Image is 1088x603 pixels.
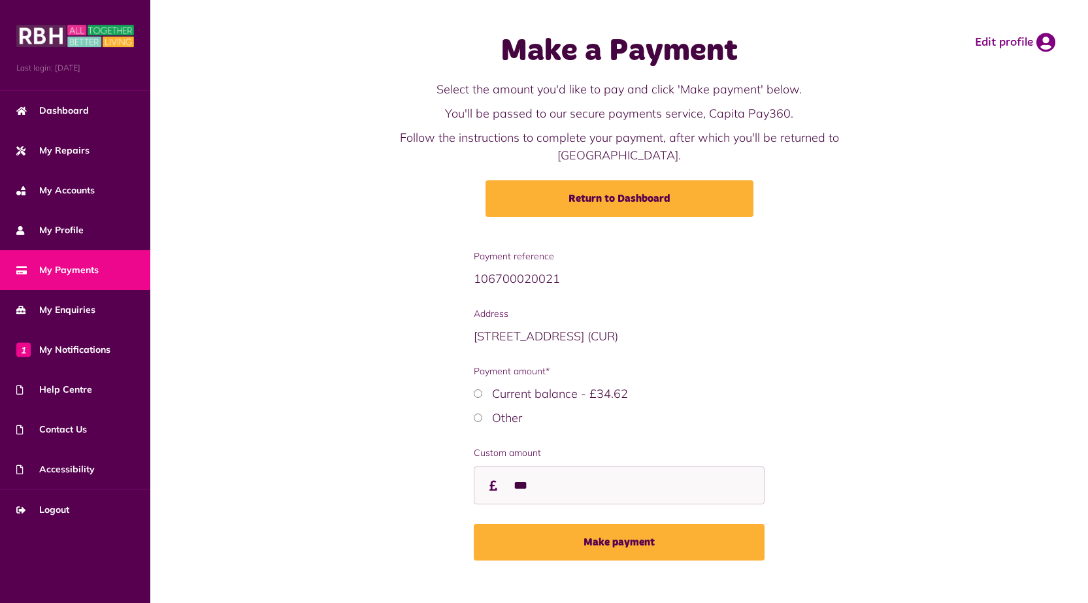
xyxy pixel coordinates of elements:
img: MyRBH [16,23,134,49]
p: Follow the instructions to complete your payment, after which you'll be returned to [GEOGRAPHIC_D... [398,129,841,164]
p: You'll be passed to our secure payments service, Capita Pay360. [398,105,841,122]
span: My Enquiries [16,303,95,317]
span: Payment amount* [474,365,765,378]
span: Help Centre [16,383,92,397]
label: Other [492,410,522,425]
span: Last login: [DATE] [16,62,134,74]
span: [STREET_ADDRESS] (CUR) [474,329,618,344]
span: My Notifications [16,343,110,357]
span: My Accounts [16,184,95,197]
a: Return to Dashboard [486,180,753,217]
span: My Payments [16,263,99,277]
span: Dashboard [16,104,89,118]
span: Contact Us [16,423,87,436]
span: Accessibility [16,463,95,476]
label: Custom amount [474,446,765,460]
span: My Profile [16,223,84,237]
span: My Repairs [16,144,90,157]
span: 1 [16,342,31,357]
button: Make payment [474,524,765,561]
span: Payment reference [474,250,765,263]
span: Logout [16,503,69,517]
h1: Make a Payment [398,33,841,71]
span: Address [474,307,765,321]
label: Current balance - £34.62 [492,386,628,401]
span: 106700020021 [474,271,560,286]
p: Select the amount you'd like to pay and click 'Make payment' below. [398,80,841,98]
a: Edit profile [975,33,1055,52]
